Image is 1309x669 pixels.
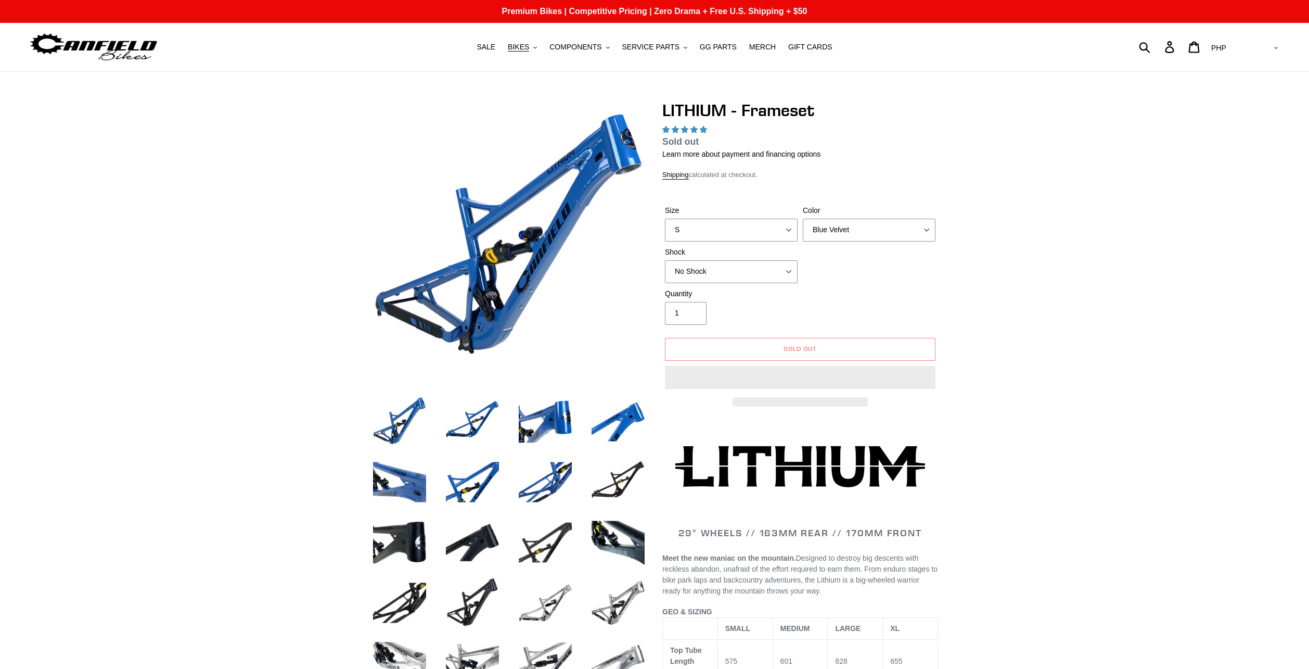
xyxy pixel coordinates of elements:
span: 29" WHEELS // 163mm REAR // 170mm FRONT [678,527,921,539]
img: Load image into Gallery viewer, LITHIUM - Frameset [371,453,428,511]
span: SMALL [725,624,750,633]
span: GIFT CARDS [788,43,832,52]
img: Load image into Gallery viewer, LITHIUM - Frameset [589,453,647,511]
label: Quantity [665,288,798,299]
img: Load image into Gallery viewer, LITHIUM - Frameset [444,574,501,632]
h1: LITHIUM - Frameset [662,100,938,120]
img: Load image into Gallery viewer, LITHIUM - Frameset [517,574,574,632]
img: Load image into Gallery viewer, LITHIUM - Frameset [371,393,428,450]
span: GEO & SIZING [662,608,712,616]
span: MERCH [749,43,776,52]
img: Load image into Gallery viewer, LITHIUM - Frameset [371,574,428,632]
span: 5.00 stars [662,125,709,134]
span: BIKES [508,43,529,52]
img: Load image into Gallery viewer, LITHIUM - Frameset [589,393,647,450]
span: COMPONENTS [549,43,601,52]
b: Meet the new maniac on the mountain. [662,554,796,562]
label: Shock [665,247,798,258]
div: calculated at checkout. [662,170,938,180]
button: SERVICE PARTS [617,40,692,54]
span: MEDIUM [780,624,810,633]
span: XL [890,624,900,633]
img: LITHIUM - Frameset [373,103,645,374]
img: Load image into Gallery viewer, LITHIUM - Frameset [444,453,501,511]
span: SALE [477,43,495,52]
span: LARGE [835,624,861,633]
img: Load image into Gallery viewer, LITHIUM - Frameset [517,453,574,511]
a: Shipping [662,171,689,180]
input: Search [1145,35,1171,58]
img: Load image into Gallery viewer, LITHIUM - Frameset [517,393,574,450]
button: BIKES [503,40,542,54]
img: Load image into Gallery viewer, LITHIUM - Frameset [444,514,501,571]
span: . [819,587,821,595]
a: GIFT CARDS [783,40,838,54]
img: Load image into Gallery viewer, LITHIUM - Frameset [371,514,428,571]
img: Load image into Gallery viewer, LITHIUM - Frameset [589,514,647,571]
img: Load image into Gallery viewer, LITHIUM - Frameset [444,393,501,450]
a: MERCH [744,40,781,54]
span: GG PARTS [700,43,737,52]
span: From enduro stages to bike park laps and backcountry adventures, the Lithium is a big-wheeled war... [662,565,938,595]
span: SERVICE PARTS [622,43,679,52]
span: Sold out [784,345,817,352]
button: Sold out [665,338,935,361]
span: Sold out [662,136,699,147]
img: Lithium-Logo_480x480.png [675,446,925,487]
a: SALE [471,40,500,54]
label: Color [803,205,935,216]
a: Learn more about payment and financing options [662,150,820,158]
img: Load image into Gallery viewer, LITHIUM - Frameset [517,514,574,571]
img: Load image into Gallery viewer, LITHIUM - Frameset [589,574,647,632]
a: GG PARTS [695,40,742,54]
button: COMPONENTS [544,40,614,54]
label: Size [665,205,798,216]
span: Designed to destroy big descents with reckless abandon, unafraid of the effort required to earn t... [662,554,938,595]
img: Canfield Bikes [29,31,159,64]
